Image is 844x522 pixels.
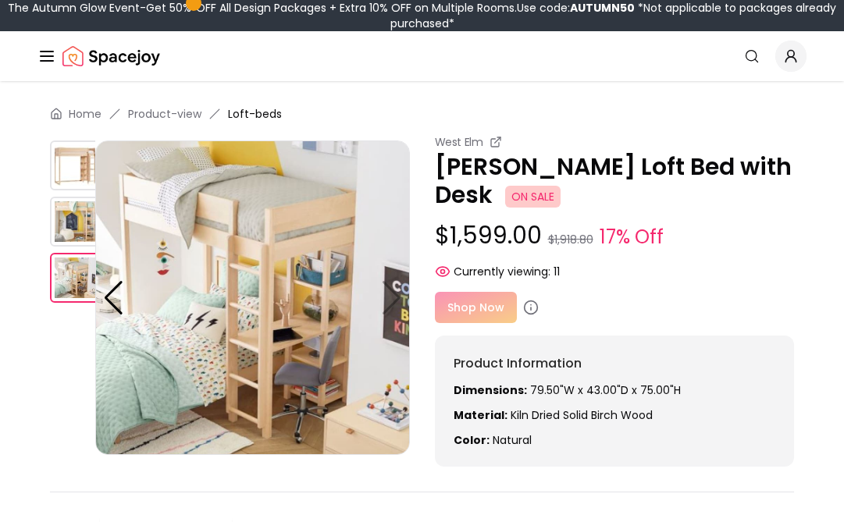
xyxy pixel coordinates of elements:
[548,232,593,247] small: $1,918.80
[62,41,160,72] img: Spacejoy Logo
[454,264,550,279] span: Currently viewing:
[50,106,794,122] nav: breadcrumb
[62,41,160,72] a: Spacejoy
[454,432,490,448] strong: Color:
[228,106,282,122] span: Loft-beds
[435,134,483,150] small: West Elm
[435,222,795,251] p: $1,599.00
[128,106,201,122] a: Product-view
[454,407,507,423] strong: Material:
[600,223,664,251] small: 17% Off
[554,264,560,279] span: 11
[454,354,776,373] h6: Product Information
[435,153,795,209] p: [PERSON_NAME] Loft Bed with Desk
[69,106,101,122] a: Home
[50,253,100,303] img: https://storage.googleapis.com/spacejoy-main/assets/5f996957ed1958001c4b802b/product_2_1deigo8pd9fk
[454,382,776,398] p: 79.50"W x 43.00"D x 75.00"H
[50,140,100,190] img: https://storage.googleapis.com/spacejoy-main/assets/5f996957ed1958001c4b802b/product_0_9ka45ojcodhm
[50,197,100,247] img: https://storage.googleapis.com/spacejoy-main/assets/5f996957ed1958001c4b802b/product_1_0m60b2pncjbg
[95,140,410,455] img: https://storage.googleapis.com/spacejoy-main/assets/5f996957ed1958001c4b802b/product_2_1deigo8pd9fk
[37,31,807,81] nav: Global
[511,407,653,423] span: Kiln dried solid birch wood
[454,382,527,398] strong: Dimensions:
[505,186,561,208] span: ON SALE
[493,432,532,448] span: natural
